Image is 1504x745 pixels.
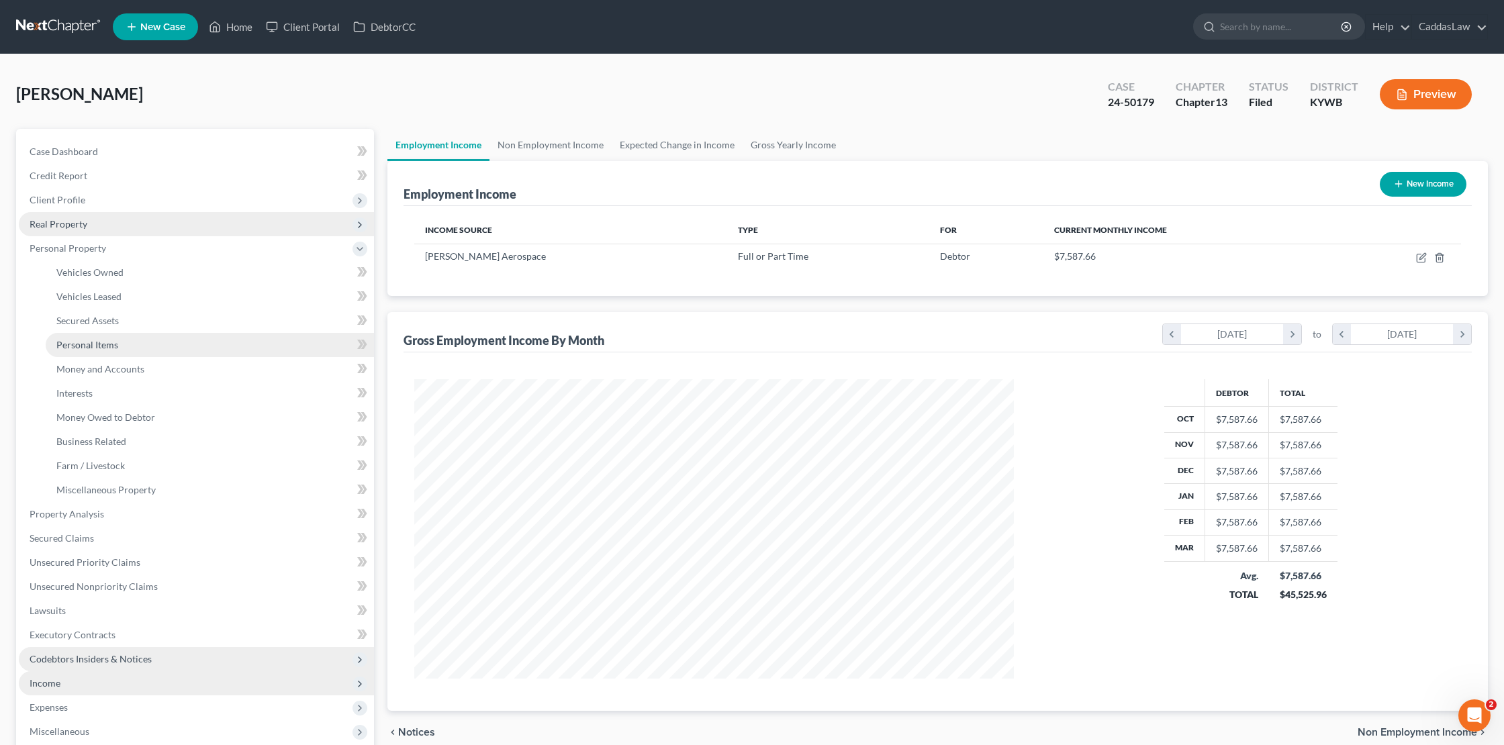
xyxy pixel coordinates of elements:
[19,575,374,599] a: Unsecured Nonpriority Claims
[1280,569,1327,583] div: $7,587.66
[259,15,346,39] a: Client Portal
[30,581,158,592] span: Unsecured Nonpriority Claims
[1358,727,1477,738] span: Non Employment Income
[1163,324,1181,344] i: chevron_left
[1164,536,1205,561] th: Mar
[56,291,122,302] span: Vehicles Leased
[404,186,516,202] div: Employment Income
[1216,542,1258,555] div: $7,587.66
[1283,324,1301,344] i: chevron_right
[30,170,87,181] span: Credit Report
[1310,95,1358,110] div: KYWB
[30,726,89,737] span: Miscellaneous
[425,225,492,235] span: Income Source
[1358,727,1488,738] button: Non Employment Income chevron_right
[1269,484,1337,509] td: $7,587.66
[1269,509,1337,535] td: $7,587.66
[1164,458,1205,483] th: Dec
[1269,432,1337,458] td: $7,587.66
[30,508,104,519] span: Property Analysis
[1164,509,1205,535] th: Feb
[1269,407,1337,432] td: $7,587.66
[1269,536,1337,561] td: $7,587.66
[1280,588,1327,601] div: $45,525.96
[1453,324,1471,344] i: chevron_right
[1108,95,1154,110] div: 24-50179
[940,250,970,262] span: Debtor
[56,266,124,278] span: Vehicles Owned
[1216,588,1258,601] div: TOTAL
[940,225,957,235] span: For
[30,194,85,205] span: Client Profile
[16,84,143,103] span: [PERSON_NAME]
[1176,95,1227,110] div: Chapter
[1269,458,1337,483] td: $7,587.66
[56,387,93,399] span: Interests
[1216,464,1258,478] div: $7,587.66
[387,727,435,738] button: chevron_left Notices
[425,250,546,262] span: [PERSON_NAME] Aerospace
[387,727,398,738] i: chevron_left
[30,532,94,544] span: Secured Claims
[46,405,374,430] a: Money Owed to Debtor
[30,677,60,689] span: Income
[489,129,612,161] a: Non Employment Income
[1216,515,1258,529] div: $7,587.66
[56,339,118,350] span: Personal Items
[30,629,115,640] span: Executory Contracts
[56,315,119,326] span: Secured Assets
[19,140,374,164] a: Case Dashboard
[398,727,435,738] span: Notices
[1216,438,1258,452] div: $7,587.66
[1249,95,1288,110] div: Filed
[19,599,374,623] a: Lawsuits
[1205,379,1269,406] th: Debtor
[56,460,125,471] span: Farm / Livestock
[30,653,152,664] span: Codebtors Insiders & Notices
[1054,225,1167,235] span: Current Monthly Income
[19,502,374,526] a: Property Analysis
[46,357,374,381] a: Money and Accounts
[1486,699,1497,710] span: 2
[30,605,66,616] span: Lawsuits
[1220,14,1343,39] input: Search by name...
[46,260,374,285] a: Vehicles Owned
[46,430,374,454] a: Business Related
[202,15,259,39] a: Home
[46,381,374,405] a: Interests
[30,242,106,254] span: Personal Property
[46,285,374,309] a: Vehicles Leased
[743,129,844,161] a: Gross Yearly Income
[30,218,87,230] span: Real Property
[56,411,155,423] span: Money Owed to Debtor
[1310,79,1358,95] div: District
[346,15,422,39] a: DebtorCC
[1313,328,1321,341] span: to
[46,309,374,333] a: Secured Assets
[140,22,185,32] span: New Case
[1054,250,1096,262] span: $7,587.66
[1216,569,1258,583] div: Avg.
[19,550,374,575] a: Unsecured Priority Claims
[1380,79,1472,109] button: Preview
[1216,490,1258,503] div: $7,587.66
[19,623,374,647] a: Executory Contracts
[1366,15,1411,39] a: Help
[1164,484,1205,509] th: Jan
[1351,324,1454,344] div: [DATE]
[56,363,144,375] span: Money and Accounts
[30,556,140,568] span: Unsecured Priority Claims
[612,129,743,161] a: Expected Change in Income
[46,454,374,478] a: Farm / Livestock
[1164,407,1205,432] th: Oct
[19,164,374,188] a: Credit Report
[30,701,68,713] span: Expenses
[1380,172,1466,197] button: New Income
[30,146,98,157] span: Case Dashboard
[1108,79,1154,95] div: Case
[1269,379,1337,406] th: Total
[56,484,156,495] span: Miscellaneous Property
[738,225,758,235] span: Type
[1412,15,1487,39] a: CaddasLaw
[404,332,604,348] div: Gross Employment Income By Month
